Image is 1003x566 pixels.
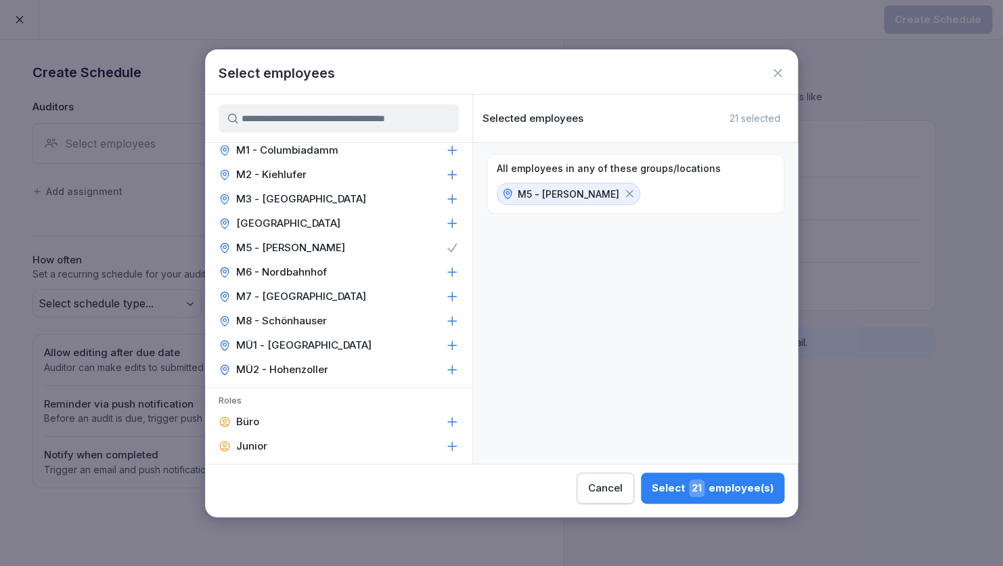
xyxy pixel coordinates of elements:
[205,395,472,410] p: Roles
[518,187,619,201] p: M5 - [PERSON_NAME]
[236,241,345,255] p: M5 - [PERSON_NAME]
[236,168,307,181] p: M2 - Kiehlufer
[730,112,780,125] p: 21 selected
[236,144,338,157] p: M1 - Columbiadamm
[236,363,328,376] p: MÜ2 - Hohenzoller
[497,162,721,175] p: All employees in any of these groups/locations
[236,314,327,328] p: M8 - Schönhauser
[588,481,623,496] div: Cancel
[236,415,259,429] p: Büro
[236,217,340,230] p: [GEOGRAPHIC_DATA]
[236,439,267,453] p: Junior
[483,112,583,125] p: Selected employees
[236,265,327,279] p: M6 - Nordbahnhof
[689,479,705,497] span: 21
[236,339,372,352] p: MÜ1 - [GEOGRAPHIC_DATA]
[236,192,366,206] p: M3 - [GEOGRAPHIC_DATA]
[652,479,774,497] div: Select employee(s)
[577,473,634,504] button: Cancel
[219,63,335,83] h1: Select employees
[236,290,366,303] p: M7 - [GEOGRAPHIC_DATA]
[641,473,784,504] button: Select21employee(s)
